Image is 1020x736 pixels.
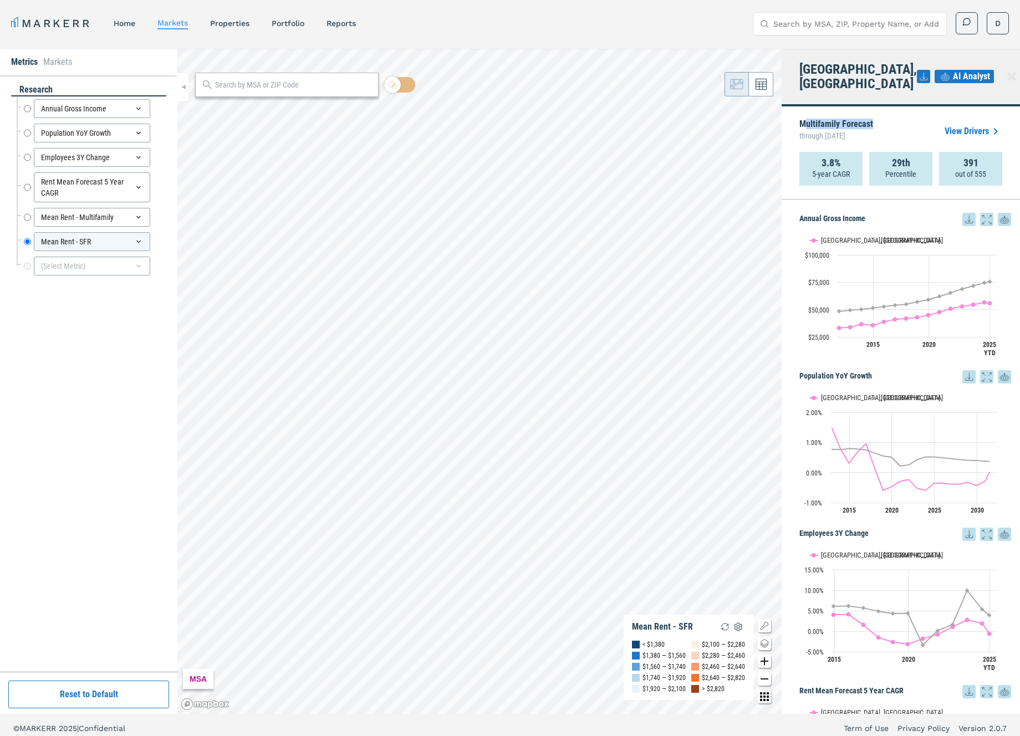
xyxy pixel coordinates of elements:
[988,279,992,284] path: Saturday, 14 Jun, 19:00, 75,581.77. USA.
[832,604,836,609] path: Sunday, 14 Dec, 19:00, 6.09. USA.
[871,305,875,310] path: Sunday, 14 Dec, 19:00, 51,504.4. USA.
[881,236,940,244] text: [GEOGRAPHIC_DATA]
[11,84,166,96] div: research
[870,236,892,244] button: Show USA
[881,393,940,402] text: [GEOGRAPHIC_DATA]
[808,334,829,341] text: $25,000
[881,551,940,559] text: [GEOGRAPHIC_DATA]
[876,635,881,640] path: Thursday, 14 Dec, 19:00, -1.52. Aberdeen, SD.
[876,609,881,614] path: Thursday, 14 Dec, 19:00, 4.88. USA.
[871,323,875,328] path: Sunday, 14 Dec, 19:00, 35,589.25. Aberdeen, SD.
[937,294,942,298] path: Monday, 14 Dec, 19:00, 62,151.45. USA.
[34,99,150,118] div: Annual Gross Income
[799,62,917,91] h4: [GEOGRAPHIC_DATA], [GEOGRAPHIC_DATA]
[773,13,940,35] input: Search by MSA, ZIP, Property Name, or Address
[808,306,829,314] text: $50,000
[870,599,892,607] button: Show USA
[34,257,150,275] div: (Select Metric)
[893,317,897,321] path: Wednesday, 14 Dec, 19:00, 41,086.88. Aberdeen, SD.
[799,541,1011,679] div: Employees 3Y Change. Highcharts interactive chart.
[43,55,72,69] li: Markets
[965,588,970,592] path: Thursday, 14 Dec, 19:00, 9.94. USA.
[799,528,1011,541] h5: Employees 3Y Change
[758,637,771,650] button: Change style map button
[987,631,992,636] path: Saturday, 14 Jun, 19:00, -0.6. Aberdeen, SD.
[799,370,1011,384] h5: Population YoY Growth
[971,303,976,307] path: Thursday, 14 Dec, 19:00, 54,511.56. Aberdeen, SD.
[846,612,851,616] path: Monday, 14 Dec, 19:00, 4.13. Aberdeen, SD.
[34,124,150,142] div: Population YoY Growth
[327,19,356,28] a: reports
[928,507,941,514] text: 2025
[702,661,745,672] div: $2,460 — $2,640
[960,287,965,291] path: Wednesday, 14 Dec, 19:00, 68,880.54. USA.
[915,300,920,304] path: Friday, 14 Dec, 19:00, 57,044.4. USA.
[982,280,987,285] path: Saturday, 14 Dec, 19:00, 74,479.22. USA.
[965,617,970,622] path: Thursday, 14 Dec, 19:00, 2.77. Aberdeen, SD.
[632,621,693,632] div: Mean Rent - SFR
[891,640,895,644] path: Friday, 14 Dec, 19:00, -2.64. Aberdeen, SD.
[987,613,992,617] path: Saturday, 14 Jun, 19:00, 3.91. USA.
[821,708,943,717] text: [GEOGRAPHIC_DATA], [GEOGRAPHIC_DATA]
[806,648,824,656] text: -5.00%
[805,252,829,259] text: $100,000
[34,208,150,227] div: Mean Rent - Multifamily
[861,606,866,610] path: Wednesday, 14 Dec, 19:00, 5.66. USA.
[955,168,986,180] p: out of 555
[13,724,19,733] span: ©
[958,723,1007,734] a: Version 2.0.7
[806,469,822,477] text: 0.00%
[988,301,992,305] path: Saturday, 14 Jun, 19:00, 55,819.35. Aberdeen, SD.
[945,125,1002,138] a: View Drivers
[642,639,665,650] div: < $1,380
[859,322,864,326] path: Saturday, 14 Dec, 19:00, 36,683.02. Aberdeen, SD.
[8,681,169,708] button: Reset to Default
[870,442,892,450] button: Show USA
[799,226,1011,365] div: Annual Gross Income. Highcharts interactive chart.
[272,19,304,28] a: Portfolio
[906,642,910,646] path: Saturday, 14 Dec, 19:00, -3.14. Aberdeen, SD.
[821,393,943,402] text: [GEOGRAPHIC_DATA], [GEOGRAPHIC_DATA]
[983,341,996,357] text: 2025 YTD
[11,55,38,69] li: Metrics
[157,18,188,27] a: markets
[960,304,965,309] path: Wednesday, 14 Dec, 19:00, 52,856.93. Aberdeen, SD.
[963,157,978,168] strong: 391
[806,409,822,417] text: 2.00%
[642,672,686,683] div: $1,740 — $1,920
[808,279,829,287] text: $75,000
[948,306,953,311] path: Tuesday, 14 Dec, 19:00, 50,896.67. Aberdeen, SD.
[921,643,925,647] path: Monday, 14 Dec, 19:00, -3.37. USA.
[34,172,150,202] div: Rent Mean Forecast 5 Year CAGR
[732,620,745,633] img: Settings
[995,18,1001,29] span: D
[810,708,858,717] button: Show Aberdeen, SD
[806,439,822,447] text: 1.00%
[804,587,824,595] text: 10.00%
[902,656,915,663] text: 2020
[904,302,909,306] path: Thursday, 14 Dec, 19:00, 54,882.3. USA.
[810,236,858,244] button: Show Aberdeen, SD
[19,724,59,733] span: MARKERR
[799,685,1011,698] h5: Rent Mean Forecast 5 Year CAGR
[885,168,916,180] p: Percentile
[59,724,79,733] span: 2025 |
[844,723,889,734] a: Term of Use
[799,129,873,143] span: through [DATE]
[702,683,725,694] div: > $2,820
[114,19,135,28] a: home
[848,308,853,313] path: Friday, 14 Dec, 19:00, 49,462.92. USA.
[951,622,955,627] path: Wednesday, 14 Dec, 19:00, 1.62. USA.
[702,650,745,661] div: $2,280 — $2,460
[922,341,936,349] text: 2020
[892,157,910,168] strong: 29th
[926,298,931,302] path: Saturday, 14 Dec, 19:00, 59,052.65. USA.
[181,698,229,711] a: Mapbox logo
[987,12,1009,34] button: D
[799,384,1003,522] svg: Interactive chart
[183,669,213,689] div: MSA
[915,315,920,319] path: Friday, 14 Dec, 19:00, 42,929.59. Aberdeen, SD.
[971,507,984,514] text: 2030
[891,611,895,616] path: Friday, 14 Dec, 19:00, 4.33. USA.
[799,541,1003,679] svg: Interactive chart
